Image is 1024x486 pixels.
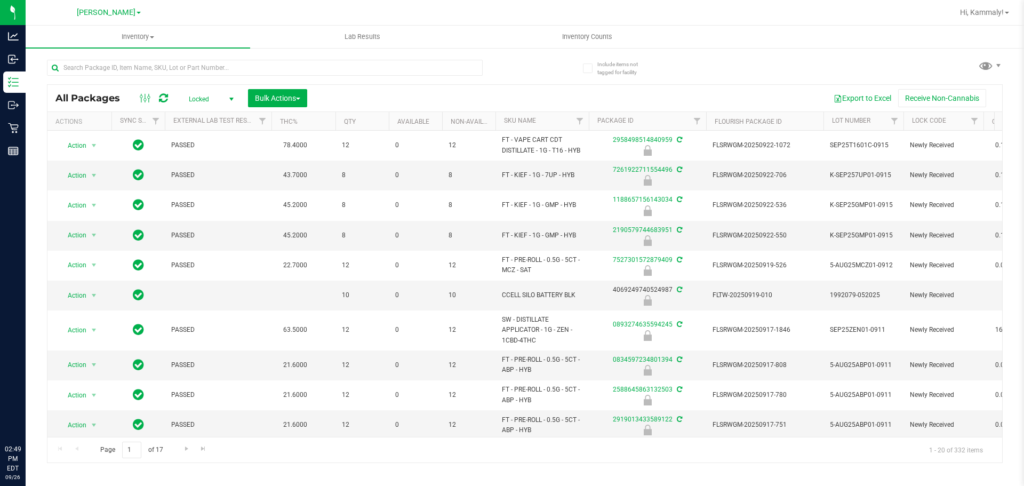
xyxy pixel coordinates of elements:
span: Action [58,418,87,433]
span: 12 [342,260,382,270]
span: Action [58,288,87,303]
span: select [87,357,101,372]
span: FLTW-20250919-010 [713,290,817,300]
span: Sync from Compliance System [675,321,682,328]
span: 12 [449,390,489,400]
span: Sync from Compliance System [675,416,682,423]
span: 0 [395,260,436,270]
span: 0.1790 [990,138,1021,153]
span: 8 [342,170,382,180]
span: FT - PRE-ROLL - 0.5G - 5CT - ABP - HYB [502,385,582,405]
span: 45.2000 [278,197,313,213]
span: FLSRWGM-20250917-1846 [713,325,817,335]
span: Newly Received [910,200,977,210]
inline-svg: Inbound [8,54,19,65]
span: 21.6000 [278,417,313,433]
a: 0834597234801394 [613,356,673,363]
span: 0.0000 [990,258,1021,273]
div: Newly Received [587,365,708,376]
inline-svg: Retail [8,123,19,133]
span: In Sync [133,387,144,402]
span: Sync from Compliance System [675,166,682,173]
span: FLSRWGM-20250922-536 [713,200,817,210]
a: Lock Code [912,117,946,124]
p: 02:49 PM EDT [5,444,21,473]
button: Bulk Actions [248,89,307,107]
a: 2958498514840959 [613,136,673,144]
span: select [87,418,101,433]
a: Filter [886,112,903,130]
a: Sync Status [120,117,161,124]
span: select [87,138,101,153]
span: Action [58,388,87,403]
span: Action [58,258,87,273]
span: 12 [342,390,382,400]
span: select [87,198,101,213]
span: FT - PRE-ROLL - 0.5G - 5CT - MCZ - SAT [502,255,582,275]
span: PASSED [171,200,265,210]
span: 10 [342,290,382,300]
span: 12 [449,420,489,430]
span: FT - PRE-ROLL - 0.5G - 5CT - ABP - HYB [502,415,582,435]
div: Newly Received [587,395,708,405]
span: [PERSON_NAME] [77,8,135,17]
span: PASSED [171,325,265,335]
span: In Sync [133,357,144,372]
span: In Sync [133,168,144,182]
span: select [87,323,101,338]
span: Sync from Compliance System [675,136,682,144]
span: 0.1010 [990,168,1021,183]
span: PASSED [171,170,265,180]
span: FT - KIEF - 1G - GMP - HYB [502,200,582,210]
a: Lot Number [832,117,870,124]
span: Newly Received [910,290,977,300]
span: Sync from Compliance System [675,226,682,234]
span: 21.6000 [278,357,313,373]
span: 8 [342,230,382,241]
span: FLSRWGM-20250917-780 [713,390,817,400]
span: FT - PRE-ROLL - 0.5G - 5CT - ABP - HYB [502,355,582,375]
span: select [87,288,101,303]
a: Go to the next page [179,442,194,456]
span: FLSRWGM-20250917-751 [713,420,817,430]
span: SEP25T1601C-0915 [830,140,897,150]
span: 43.7000 [278,168,313,183]
span: In Sync [133,258,144,273]
span: PASSED [171,420,265,430]
span: PASSED [171,390,265,400]
a: Filter [689,112,706,130]
span: 12 [342,325,382,335]
span: Newly Received [910,170,977,180]
span: 0 [395,325,436,335]
span: FT - KIEF - 1G - 7UP - HYB [502,170,582,180]
span: In Sync [133,138,144,153]
span: 0.0000 [990,417,1021,433]
span: Action [58,323,87,338]
span: 0 [395,360,436,370]
span: In Sync [133,417,144,432]
span: 21.6000 [278,387,313,403]
a: Go to the last page [196,442,211,456]
span: Newly Received [910,420,977,430]
span: Inventory [26,32,250,42]
span: 10 [449,290,489,300]
span: 8 [342,200,382,210]
span: 8 [449,200,489,210]
span: 12 [449,140,489,150]
span: 5-AUG25ABP01-0911 [830,420,897,430]
span: 0 [395,420,436,430]
span: FLSRWGM-20250922-550 [713,230,817,241]
a: 7261922711554496 [613,166,673,173]
span: Sync from Compliance System [675,386,682,393]
inline-svg: Inventory [8,77,19,87]
p: 09/26 [5,473,21,481]
span: 12 [342,360,382,370]
span: 0 [395,230,436,241]
span: 5-AUG25ABP01-0911 [830,360,897,370]
span: Hi, Kammaly! [960,8,1004,17]
span: 0.0000 [990,357,1021,373]
span: 0 [395,390,436,400]
span: FLSRWGM-20250922-1072 [713,140,817,150]
span: 0.1260 [990,197,1021,213]
span: Action [58,138,87,153]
